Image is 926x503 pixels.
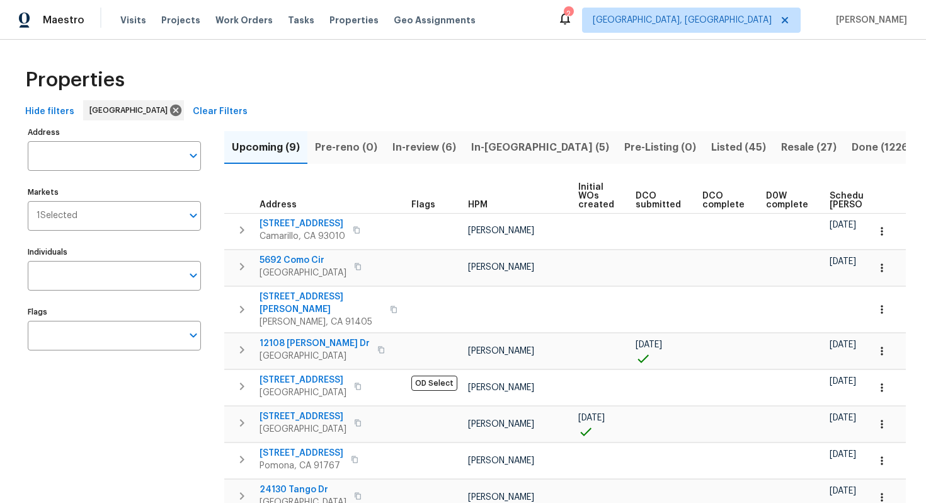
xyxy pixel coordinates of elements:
[28,248,201,256] label: Individuals
[830,340,856,349] span: [DATE]
[28,308,201,316] label: Flags
[89,104,173,117] span: [GEOGRAPHIC_DATA]
[578,183,614,209] span: Initial WOs created
[120,14,146,26] span: Visits
[468,200,488,209] span: HPM
[28,129,201,136] label: Address
[260,316,382,328] span: [PERSON_NAME], CA 91405
[188,100,253,124] button: Clear Filters
[185,207,202,224] button: Open
[37,211,77,221] span: 1 Selected
[394,14,476,26] span: Geo Assignments
[260,254,346,267] span: 5692 Como Cir
[830,377,856,386] span: [DATE]
[260,267,346,279] span: [GEOGRAPHIC_DATA]
[830,450,856,459] span: [DATE]
[468,493,534,502] span: [PERSON_NAME]
[260,200,297,209] span: Address
[830,221,856,229] span: [DATE]
[471,139,609,156] span: In-[GEOGRAPHIC_DATA] (5)
[260,337,370,350] span: 12108 [PERSON_NAME] Dr
[260,386,346,399] span: [GEOGRAPHIC_DATA]
[468,347,534,356] span: [PERSON_NAME]
[260,291,382,316] span: [STREET_ADDRESS][PERSON_NAME]
[28,188,201,196] label: Markets
[781,139,837,156] span: Resale (27)
[25,74,125,86] span: Properties
[260,447,343,460] span: [STREET_ADDRESS]
[830,257,856,266] span: [DATE]
[260,410,346,423] span: [STREET_ADDRESS]
[260,217,345,230] span: [STREET_ADDRESS]
[468,226,534,235] span: [PERSON_NAME]
[711,139,766,156] span: Listed (45)
[468,383,534,392] span: [PERSON_NAME]
[288,16,314,25] span: Tasks
[830,413,856,422] span: [DATE]
[185,327,202,344] button: Open
[468,456,534,465] span: [PERSON_NAME]
[83,100,184,120] div: [GEOGRAPHIC_DATA]
[578,413,605,422] span: [DATE]
[260,350,370,362] span: [GEOGRAPHIC_DATA]
[260,423,346,436] span: [GEOGRAPHIC_DATA]
[392,139,456,156] span: In-review (6)
[329,14,379,26] span: Properties
[564,8,573,20] div: 2
[411,200,435,209] span: Flags
[315,139,377,156] span: Pre-reno (0)
[468,263,534,272] span: [PERSON_NAME]
[260,460,343,472] span: Pomona, CA 91767
[43,14,84,26] span: Maestro
[185,267,202,284] button: Open
[20,100,79,124] button: Hide filters
[636,340,662,349] span: [DATE]
[260,483,346,496] span: 24130 Tango Dr
[411,376,457,391] span: OD Select
[193,104,248,120] span: Clear Filters
[232,139,300,156] span: Upcoming (9)
[831,14,907,26] span: [PERSON_NAME]
[636,192,681,209] span: DCO submitted
[624,139,696,156] span: Pre-Listing (0)
[185,147,202,165] button: Open
[215,14,273,26] span: Work Orders
[260,230,345,243] span: Camarillo, CA 93010
[260,374,346,386] span: [STREET_ADDRESS]
[25,104,74,120] span: Hide filters
[593,14,772,26] span: [GEOGRAPHIC_DATA], [GEOGRAPHIC_DATA]
[830,192,901,209] span: Scheduled [PERSON_NAME]
[852,139,912,156] span: Done (1226)
[161,14,200,26] span: Projects
[702,192,745,209] span: DCO complete
[468,420,534,429] span: [PERSON_NAME]
[830,487,856,495] span: [DATE]
[766,192,808,209] span: D0W complete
